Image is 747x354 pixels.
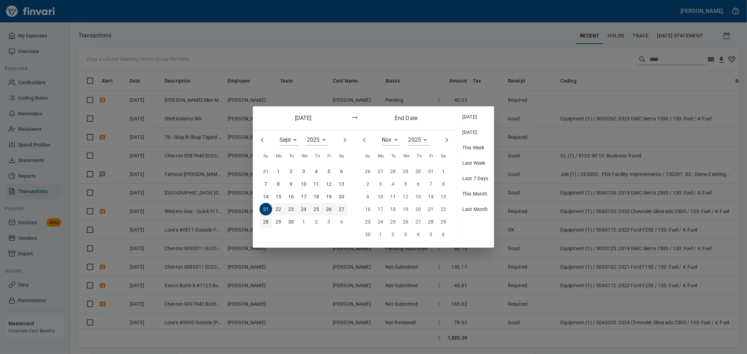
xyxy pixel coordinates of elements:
[457,171,494,186] div: Last 7 Days
[339,205,344,213] p: 27
[457,125,494,140] div: [DATE]
[272,215,285,228] button: 29
[408,134,430,146] div: 2025
[429,153,433,160] span: Fr
[263,218,269,226] p: 28
[297,190,310,203] button: 17
[462,160,489,167] span: Last Week
[260,203,272,215] button: 21
[310,178,323,190] button: 11
[457,109,494,125] div: [DATE]
[272,203,285,215] button: 22
[260,178,272,190] button: 7
[297,203,310,215] button: 24
[335,190,348,203] button: 20
[263,205,269,213] p: 21
[417,153,422,160] span: Th
[315,153,320,160] span: Th
[285,215,297,228] button: 30
[326,180,332,188] p: 12
[378,153,384,160] span: Mo
[289,153,294,160] span: Tu
[457,186,494,201] div: This Month
[285,203,297,215] button: 23
[272,190,285,203] button: 15
[441,153,446,160] span: Sa
[260,215,272,228] button: 28
[457,201,494,217] div: Last Month
[340,168,343,175] p: 6
[310,165,323,178] button: 4
[326,205,332,213] p: 26
[276,218,281,226] p: 29
[313,193,319,200] p: 18
[380,113,432,123] h6: End Date
[335,203,348,215] button: 27
[313,180,319,188] p: 11
[263,153,268,160] span: Su
[457,155,494,171] div: Last Week
[285,178,297,190] button: 9
[302,168,305,175] p: 3
[323,178,335,190] button: 12
[339,153,344,160] span: Sa
[323,190,335,203] button: 19
[277,168,280,175] p: 1
[288,218,294,226] p: 30
[277,180,280,188] p: 8
[462,129,489,136] span: [DATE]
[277,113,329,123] h6: [DATE]
[290,180,292,188] p: 9
[288,193,294,200] p: 16
[339,180,344,188] p: 13
[276,153,282,160] span: Mo
[297,165,310,178] button: 3
[301,180,306,188] p: 10
[339,193,344,200] p: 20
[313,205,319,213] p: 25
[307,134,328,146] div: 2025
[288,205,294,213] p: 23
[260,190,272,203] button: 14
[403,153,409,160] span: We
[323,165,335,178] button: 5
[323,203,335,215] button: 26
[279,134,299,146] div: Sept
[315,168,318,175] p: 4
[264,180,267,188] p: 7
[462,190,489,197] span: This Month
[272,178,285,190] button: 8
[276,193,281,200] p: 15
[310,203,323,215] button: 25
[272,165,285,178] button: 1
[335,165,348,178] button: 6
[301,193,306,200] p: 17
[310,190,323,203] button: 18
[285,190,297,203] button: 16
[382,134,400,146] div: Nov
[462,206,489,213] span: Last Month
[335,178,348,190] button: 13
[276,205,281,213] p: 22
[290,168,292,175] p: 2
[302,153,307,160] span: We
[457,140,494,155] div: This Week
[326,193,332,200] p: 19
[285,165,297,178] button: 2
[297,178,310,190] button: 10
[462,175,489,182] span: Last 7 Days
[365,153,370,160] span: Su
[462,113,489,120] span: [DATE]
[327,168,330,175] p: 5
[263,193,269,200] p: 14
[462,144,489,151] span: This Week
[327,153,331,160] span: Fr
[301,205,306,213] p: 24
[391,153,396,160] span: Tu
